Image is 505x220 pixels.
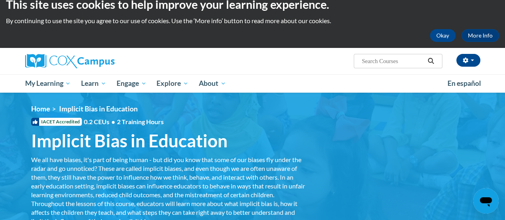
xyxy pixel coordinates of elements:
a: Cox Campus [25,54,169,68]
a: My Learning [20,74,76,93]
span: Implicit Bias in Education [31,130,228,151]
span: About [199,79,226,88]
iframe: Button to launch messaging window [473,188,499,214]
span: • [111,118,115,125]
span: Implicit Bias in Education [59,105,138,113]
span: Explore [156,79,188,88]
a: About [194,74,231,93]
input: Search Courses [361,56,425,66]
button: Account Settings [456,54,480,67]
span: 2 Training Hours [117,118,164,125]
span: Learn [81,79,106,88]
a: Explore [151,74,194,93]
a: Engage [111,74,152,93]
span: Engage [117,79,147,88]
button: Okay [430,29,455,42]
span: IACET Accredited [31,118,82,126]
p: By continuing to use the site you agree to our use of cookies. Use the ‘More info’ button to read... [6,16,499,25]
span: 0.2 CEUs [84,117,164,126]
span: En español [448,79,481,87]
a: En español [442,75,486,92]
a: Learn [76,74,111,93]
a: More Info [461,29,499,42]
a: Home [31,105,50,113]
span: My Learning [25,79,71,88]
button: Search [425,56,437,66]
img: Cox Campus [25,54,115,68]
div: Main menu [19,74,486,93]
